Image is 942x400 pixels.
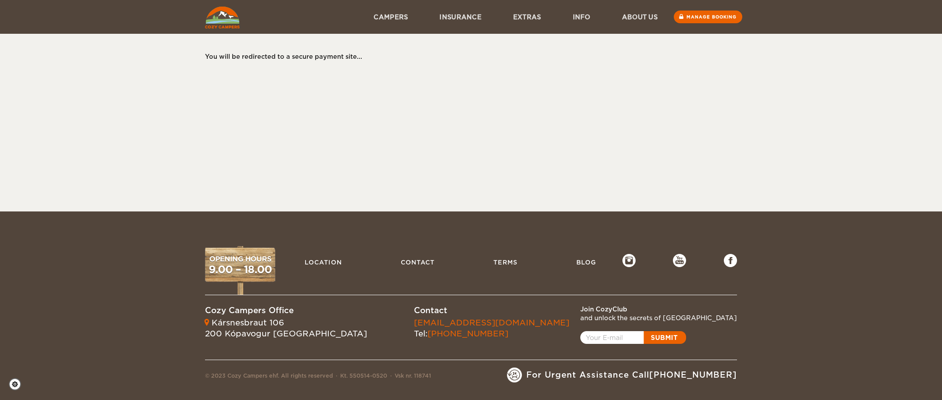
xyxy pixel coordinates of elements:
[205,52,728,61] div: You will be redirected to a secure payment site...
[396,254,439,271] a: Contact
[572,254,600,271] a: Blog
[580,305,737,314] div: Join CozyClub
[414,305,569,316] div: Contact
[205,372,431,382] div: © 2023 Cozy Campers ehf. All rights reserved Kt. 550514-0520 Vsk nr. 118741
[414,317,569,339] div: Tel:
[205,305,367,316] div: Cozy Campers Office
[580,331,686,344] a: Open popup
[580,314,737,322] div: and unlock the secrets of [GEOGRAPHIC_DATA]
[526,369,737,381] span: For Urgent Assistance Call
[649,370,737,379] a: [PHONE_NUMBER]
[674,11,742,23] a: Manage booking
[205,7,240,29] img: Cozy Campers
[9,378,27,390] a: Cookie settings
[428,329,508,338] a: [PHONE_NUMBER]
[205,317,367,339] div: Kársnesbraut 106 200 Kópavogur [GEOGRAPHIC_DATA]
[414,318,569,327] a: [EMAIL_ADDRESS][DOMAIN_NAME]
[489,254,522,271] a: Terms
[300,254,346,271] a: Location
